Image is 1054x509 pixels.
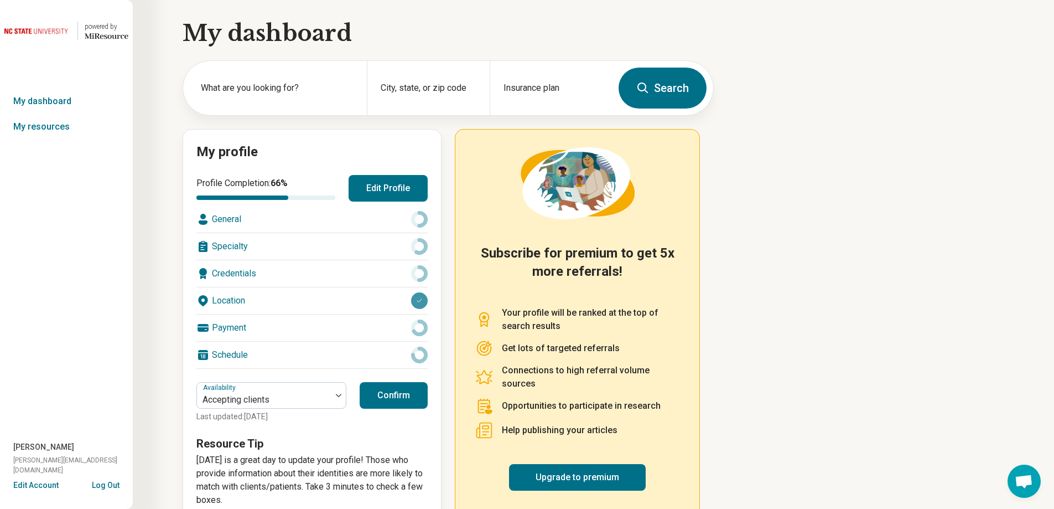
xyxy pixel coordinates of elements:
h2: Subscribe for premium to get 5x more referrals! [475,244,679,293]
div: Location [196,287,428,314]
div: Open chat [1008,465,1041,498]
p: Opportunities to participate in research [502,399,661,413]
button: Search [619,68,707,109]
h3: Resource Tip [196,436,428,451]
label: What are you looking for? [201,81,354,95]
button: Log Out [92,480,120,489]
div: Specialty [196,233,428,260]
div: Profile Completion: [196,177,335,200]
p: Get lots of targeted referrals [502,342,620,355]
div: Payment [196,315,428,341]
span: [PERSON_NAME] [13,441,74,453]
a: Upgrade to premium [509,464,646,491]
p: [DATE] is a great day to update your profile! Those who provide information about their identitie... [196,454,428,507]
p: Last updated: [DATE] [196,411,346,423]
div: General [196,206,428,233]
h1: My dashboard [183,18,714,49]
button: Edit Profile [349,175,428,202]
label: Availability [203,384,238,392]
button: Edit Account [13,480,59,491]
div: Schedule [196,342,428,368]
span: 66 % [271,178,288,188]
p: Connections to high referral volume sources [502,364,679,390]
p: Help publishing your articles [502,424,617,437]
a: North Carolina State University powered by [4,18,128,44]
p: Your profile will be ranked at the top of search results [502,306,679,333]
img: North Carolina State University [4,18,71,44]
h2: My profile [196,143,428,162]
div: powered by [85,22,128,32]
span: [PERSON_NAME][EMAIL_ADDRESS][DOMAIN_NAME] [13,455,133,475]
div: Credentials [196,260,428,287]
button: Confirm [360,382,428,409]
